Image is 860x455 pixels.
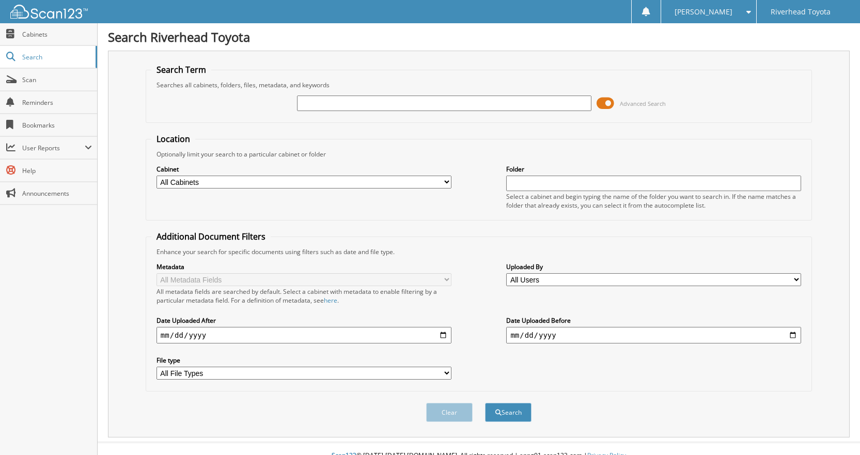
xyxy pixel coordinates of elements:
[22,30,92,39] span: Cabinets
[157,316,451,325] label: Date Uploaded After
[151,150,806,159] div: Optionally limit your search to a particular cabinet or folder
[675,9,732,15] span: [PERSON_NAME]
[108,28,850,45] h1: Search Riverhead Toyota
[506,192,801,210] div: Select a cabinet and begin typing the name of the folder you want to search in. If the name match...
[506,165,801,174] label: Folder
[620,100,666,107] span: Advanced Search
[22,53,90,61] span: Search
[10,5,88,19] img: scan123-logo-white.svg
[22,75,92,84] span: Scan
[157,327,451,343] input: start
[157,287,451,305] div: All metadata fields are searched by default. Select a cabinet with metadata to enable filtering b...
[506,262,801,271] label: Uploaded By
[151,231,271,242] legend: Additional Document Filters
[151,81,806,89] div: Searches all cabinets, folders, files, metadata, and keywords
[22,98,92,107] span: Reminders
[22,166,92,175] span: Help
[151,247,806,256] div: Enhance your search for specific documents using filters such as date and file type.
[771,9,831,15] span: Riverhead Toyota
[22,189,92,198] span: Announcements
[157,165,451,174] label: Cabinet
[506,327,801,343] input: end
[157,262,451,271] label: Metadata
[151,133,195,145] legend: Location
[506,316,801,325] label: Date Uploaded Before
[426,403,473,422] button: Clear
[157,356,451,365] label: File type
[22,144,85,152] span: User Reports
[22,121,92,130] span: Bookmarks
[485,403,531,422] button: Search
[324,296,337,305] a: here
[151,64,211,75] legend: Search Term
